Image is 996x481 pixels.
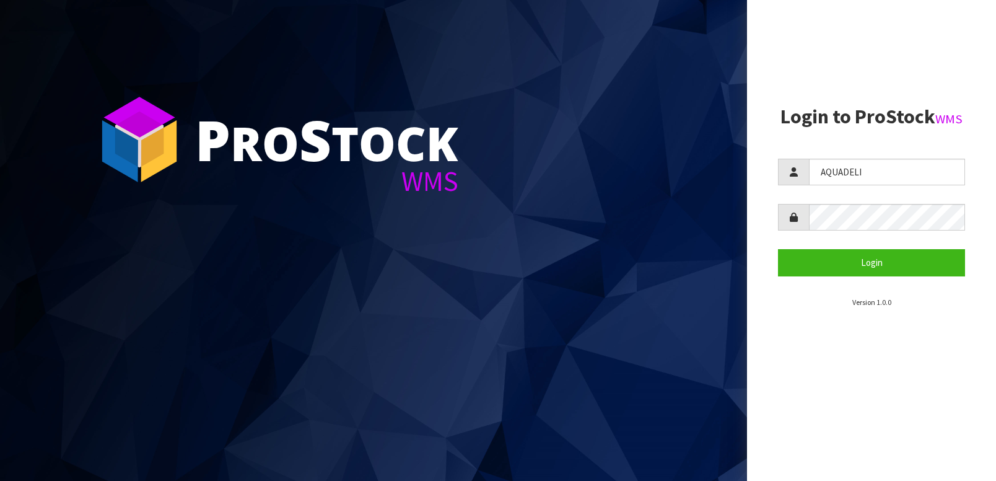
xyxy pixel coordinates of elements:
[195,167,458,195] div: WMS
[93,93,186,186] img: ProStock Cube
[195,102,230,177] span: P
[778,106,965,128] h2: Login to ProStock
[809,159,965,185] input: Username
[852,298,891,307] small: Version 1.0.0
[778,249,965,276] button: Login
[299,102,331,177] span: S
[195,112,458,167] div: ro tock
[935,111,963,127] small: WMS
